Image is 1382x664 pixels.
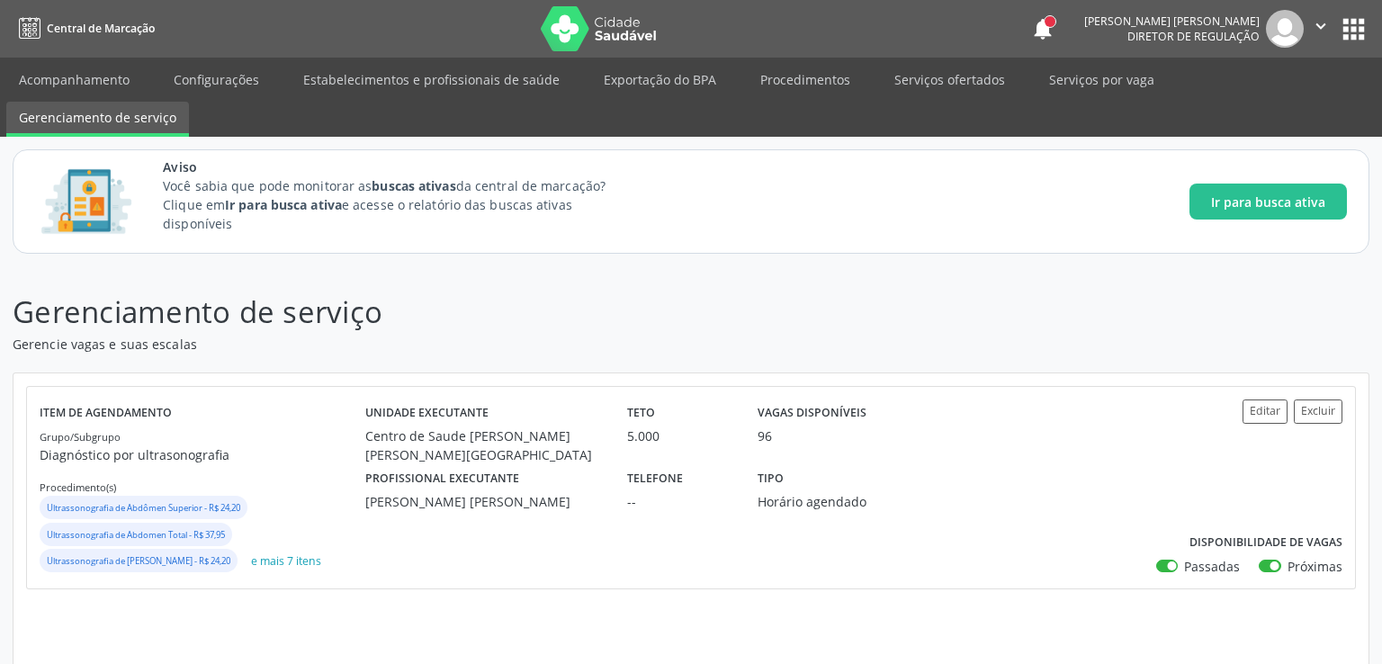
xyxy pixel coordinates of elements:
[1189,529,1342,557] label: Disponibilidade de vagas
[627,464,683,492] label: Telefone
[1311,16,1331,36] i: 
[244,549,328,573] button: e mais 7 itens
[1189,184,1347,220] button: Ir para busca ativa
[47,555,230,567] small: Ultrassonografia de [PERSON_NAME] - R$ 24,20
[1036,64,1167,95] a: Serviços por vaga
[591,64,729,95] a: Exportação do BPA
[1184,557,1240,576] label: Passadas
[291,64,572,95] a: Estabelecimentos e profissionais de saúde
[365,426,602,464] div: Centro de Saude [PERSON_NAME] [PERSON_NAME][GEOGRAPHIC_DATA]
[47,529,225,541] small: Ultrassonografia de Abdomen Total - R$ 37,95
[627,426,732,445] div: 5.000
[6,102,189,137] a: Gerenciamento de serviço
[225,196,342,213] strong: Ir para busca ativa
[163,157,639,176] span: Aviso
[47,21,155,36] span: Central de Marcação
[40,445,365,464] p: Diagnóstico por ultrasonografia
[882,64,1018,95] a: Serviços ofertados
[1084,13,1260,29] div: [PERSON_NAME] [PERSON_NAME]
[758,492,929,511] div: Horário agendado
[13,335,963,354] p: Gerencie vagas e suas escalas
[40,480,116,494] small: Procedimento(s)
[40,430,121,444] small: Grupo/Subgrupo
[6,64,142,95] a: Acompanhamento
[1266,10,1304,48] img: img
[1243,399,1288,424] button: Editar
[627,492,732,511] div: --
[365,464,519,492] label: Profissional executante
[1030,16,1055,41] button: notifications
[758,399,866,427] label: Vagas disponíveis
[1294,399,1342,424] button: Excluir
[1127,29,1260,44] span: Diretor de regulação
[163,176,639,233] p: Você sabia que pode monitorar as da central de marcação? Clique em e acesse o relatório das busca...
[627,399,655,427] label: Teto
[372,177,455,194] strong: buscas ativas
[758,426,772,445] div: 96
[758,464,784,492] label: Tipo
[1304,10,1338,48] button: 
[40,399,172,427] label: Item de agendamento
[365,399,489,427] label: Unidade executante
[13,290,963,335] p: Gerenciamento de serviço
[1211,193,1325,211] span: Ir para busca ativa
[748,64,863,95] a: Procedimentos
[47,502,240,514] small: Ultrassonografia de Abdômen Superior - R$ 24,20
[1288,557,1342,576] label: Próximas
[161,64,272,95] a: Configurações
[35,161,138,242] img: Imagem de CalloutCard
[1338,13,1369,45] button: apps
[365,492,602,511] div: [PERSON_NAME] [PERSON_NAME]
[13,13,155,43] a: Central de Marcação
